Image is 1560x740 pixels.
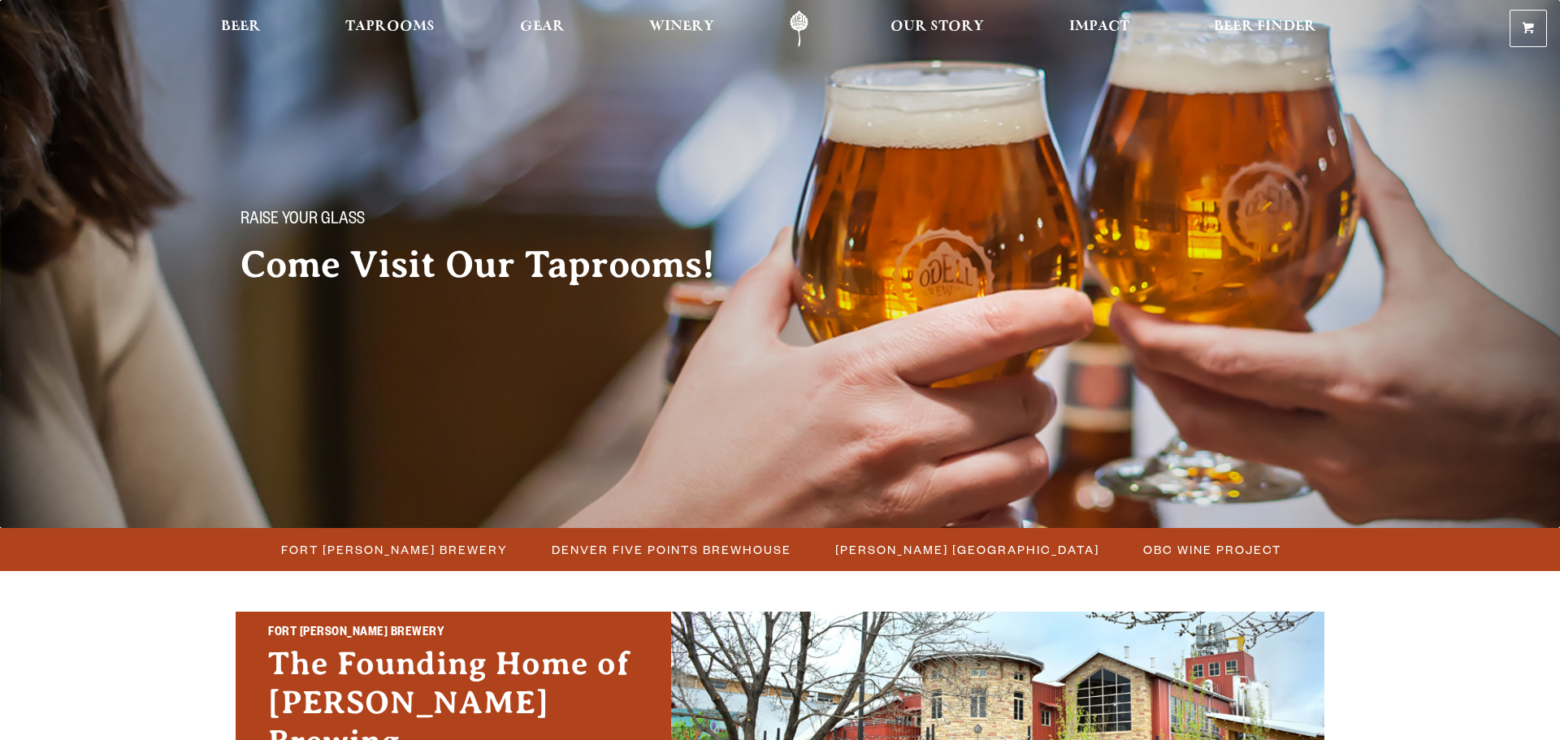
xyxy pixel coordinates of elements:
[520,20,565,33] span: Gear
[281,538,508,561] span: Fort [PERSON_NAME] Brewery
[268,623,639,644] h2: Fort [PERSON_NAME] Brewery
[210,11,271,47] a: Beer
[1069,20,1129,33] span: Impact
[1143,538,1281,561] span: OBC Wine Project
[880,11,994,47] a: Our Story
[769,11,830,47] a: Odell Home
[1059,11,1140,47] a: Impact
[240,210,365,232] span: Raise your glass
[335,11,445,47] a: Taprooms
[509,11,575,47] a: Gear
[271,538,516,561] a: Fort [PERSON_NAME] Brewery
[221,20,261,33] span: Beer
[345,20,435,33] span: Taprooms
[825,538,1107,561] a: [PERSON_NAME] [GEOGRAPHIC_DATA]
[1214,20,1316,33] span: Beer Finder
[1133,538,1289,561] a: OBC Wine Project
[240,245,747,285] h2: Come Visit Our Taprooms!
[649,20,714,33] span: Winery
[1203,11,1327,47] a: Beer Finder
[639,11,725,47] a: Winery
[552,538,791,561] span: Denver Five Points Brewhouse
[835,538,1099,561] span: [PERSON_NAME] [GEOGRAPHIC_DATA]
[890,20,984,33] span: Our Story
[542,538,799,561] a: Denver Five Points Brewhouse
